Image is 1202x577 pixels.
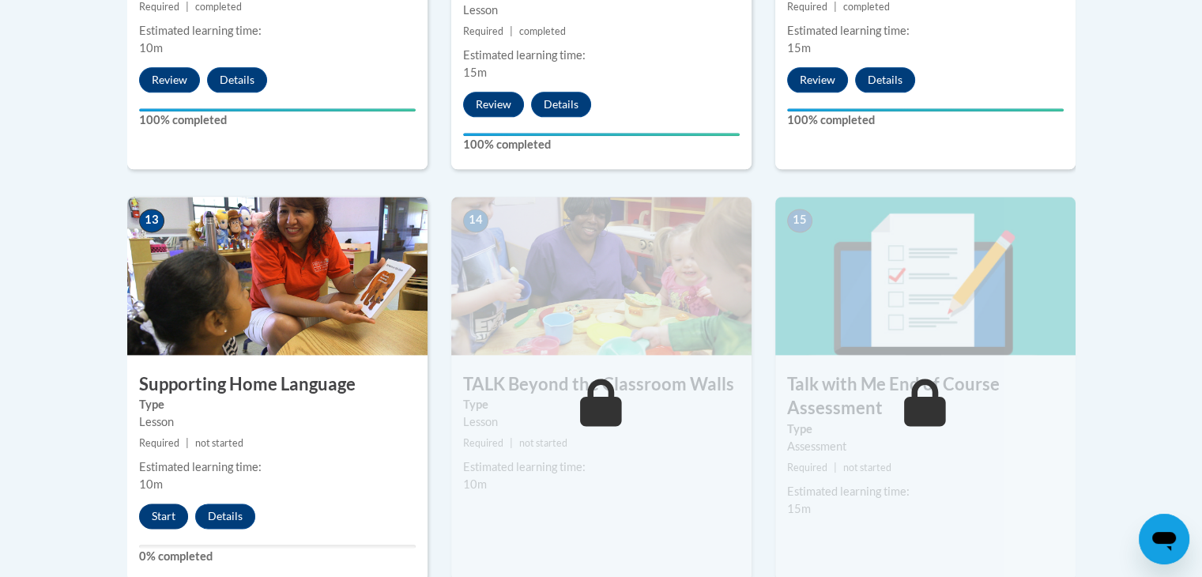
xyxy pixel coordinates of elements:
span: Required [787,1,827,13]
img: Course Image [127,197,428,355]
div: Lesson [463,413,740,431]
span: 15 [787,209,812,232]
iframe: Button to launch messaging window [1139,514,1189,564]
button: Details [855,67,915,92]
span: Required [787,462,827,473]
span: 15m [463,66,487,79]
span: not started [195,437,243,449]
button: Details [531,92,591,117]
button: Review [139,67,200,92]
button: Review [787,67,848,92]
span: 15m [787,41,811,55]
div: Lesson [139,413,416,431]
div: Your progress [463,133,740,136]
span: | [186,1,189,13]
button: Details [195,503,255,529]
img: Course Image [775,197,1076,355]
span: not started [843,462,891,473]
h3: TALK Beyond the Classroom Walls [451,372,752,397]
span: 14 [463,209,488,232]
label: Type [463,396,740,413]
div: Estimated learning time: [139,458,416,476]
span: 10m [139,477,163,491]
span: 15m [787,502,811,515]
span: 10m [463,477,487,491]
span: | [186,437,189,449]
div: Estimated learning time: [787,22,1064,40]
h3: Talk with Me End of Course Assessment [775,372,1076,421]
span: completed [843,1,890,13]
div: Assessment [787,438,1064,455]
span: | [834,1,837,13]
span: | [510,25,513,37]
label: Type [139,396,416,413]
div: Estimated learning time: [463,458,740,476]
div: Your progress [787,108,1064,111]
button: Start [139,503,188,529]
img: Course Image [451,197,752,355]
label: Type [787,420,1064,438]
span: 10m [139,41,163,55]
span: | [834,462,837,473]
span: completed [519,25,566,37]
h3: Supporting Home Language [127,372,428,397]
label: 100% completed [787,111,1064,129]
div: Estimated learning time: [139,22,416,40]
div: Estimated learning time: [463,47,740,64]
button: Review [463,92,524,117]
label: 100% completed [139,111,416,129]
span: completed [195,1,242,13]
span: Required [139,1,179,13]
span: | [510,437,513,449]
label: 100% completed [463,136,740,153]
div: Your progress [139,108,416,111]
span: Required [463,25,503,37]
button: Details [207,67,267,92]
label: 0% completed [139,548,416,565]
span: Required [139,437,179,449]
div: Estimated learning time: [787,483,1064,500]
span: Required [463,437,503,449]
span: 13 [139,209,164,232]
span: not started [519,437,567,449]
div: Lesson [463,2,740,19]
